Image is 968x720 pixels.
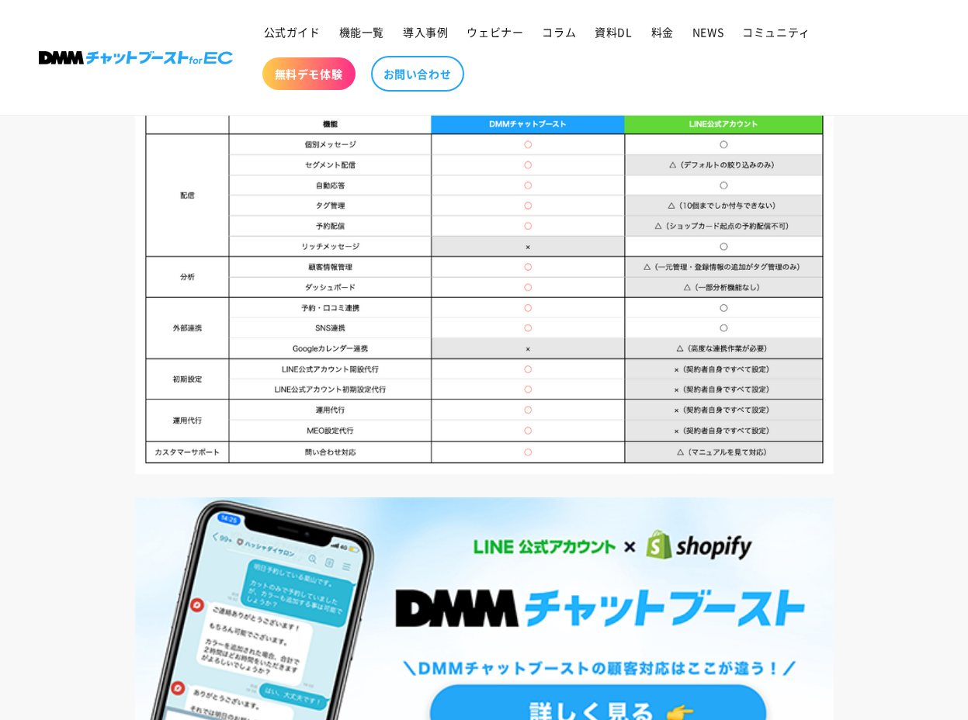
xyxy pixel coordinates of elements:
img: 株式会社DMM Boost [39,51,233,64]
span: コラム [542,25,576,39]
a: 導入事例 [394,16,457,48]
a: 料金 [642,16,683,48]
a: コラム [533,16,585,48]
span: コミュニティ [742,25,810,39]
a: NEWS [683,16,733,48]
a: 機能一覧 [330,16,394,48]
span: 導入事例 [403,25,448,39]
span: 機能一覧 [339,25,384,39]
span: お問い合わせ [383,67,452,81]
span: 料金 [651,25,674,39]
span: 資料DL [595,25,632,39]
a: 無料デモ体験 [262,57,356,90]
a: ウェビナー [457,16,533,48]
span: 無料デモ体験 [275,67,343,81]
a: コミュニティ [733,16,820,48]
a: お問い合わせ [371,56,464,92]
span: NEWS [692,25,723,39]
span: 公式ガイド [264,25,321,39]
a: 資料DL [585,16,641,48]
a: 公式ガイド [255,16,330,48]
span: ウェビナー [467,25,523,39]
